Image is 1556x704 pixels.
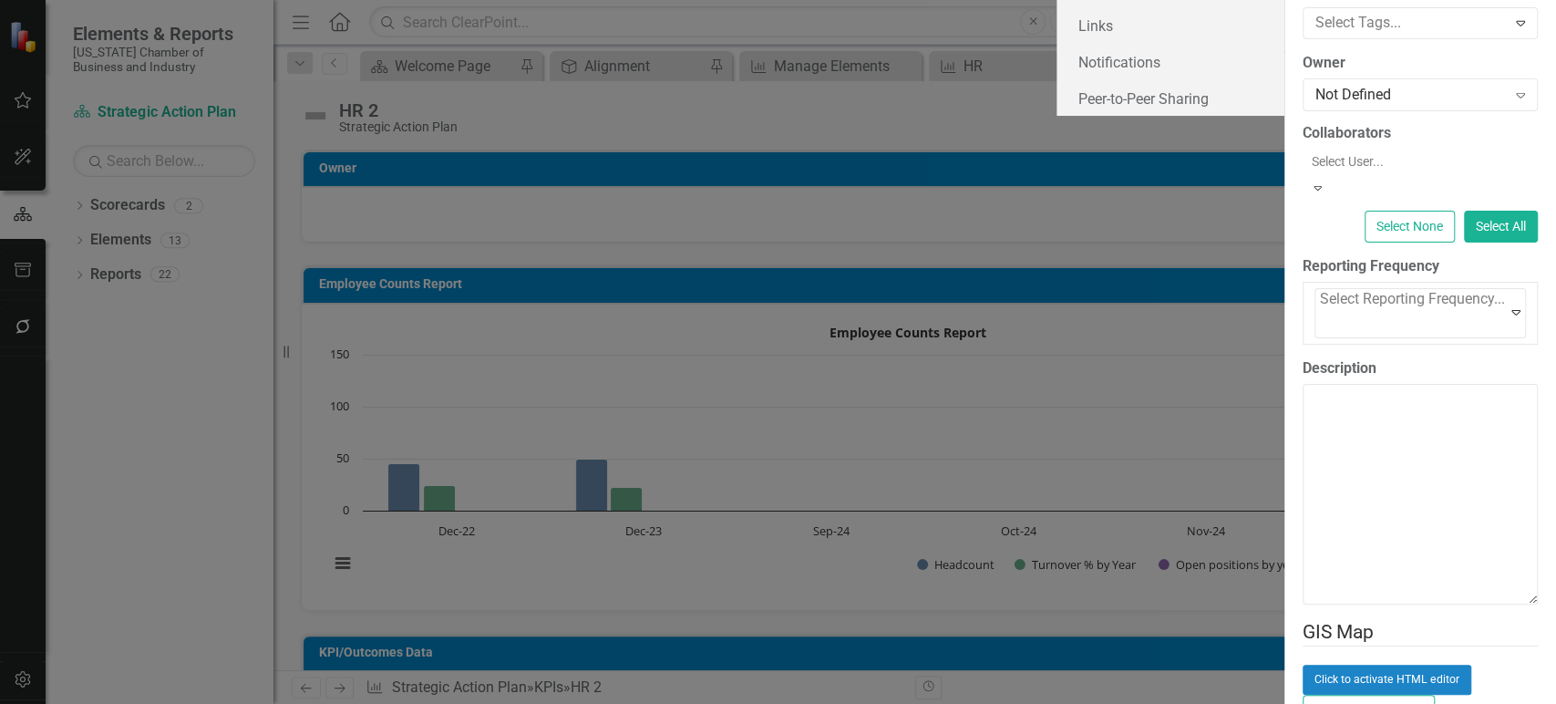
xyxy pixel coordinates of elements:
[1303,618,1538,647] legend: GIS Map
[1056,7,1284,44] a: Links
[1303,53,1538,74] label: Owner
[1464,211,1538,243] button: Select All
[1056,80,1284,117] a: Peer-to-Peer Sharing
[1315,84,1506,105] div: Not Defined
[1303,123,1538,144] label: Collaborators
[1365,211,1455,243] button: Select None
[1320,289,1505,310] div: Select Reporting Frequency...
[1303,665,1471,694] button: Click to activate HTML editor
[1303,256,1538,277] label: Reporting Frequency
[1056,44,1284,80] a: Notifications
[1303,358,1538,379] label: Description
